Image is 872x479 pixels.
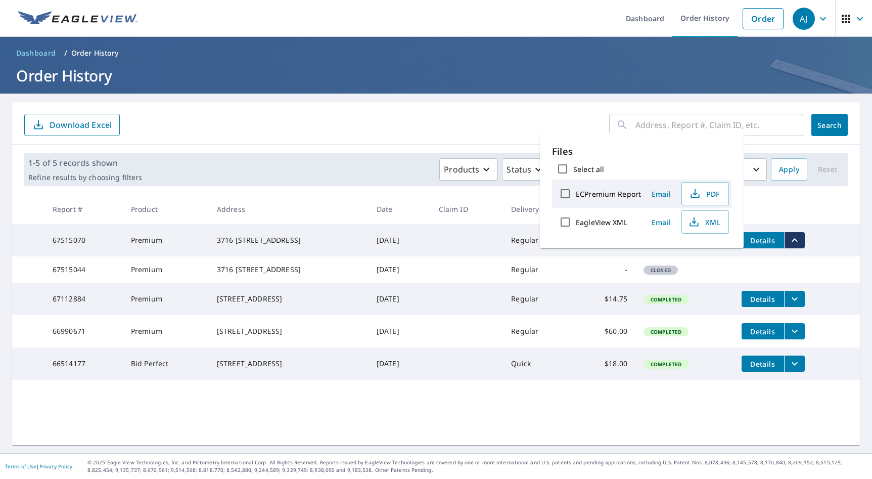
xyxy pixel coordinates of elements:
[44,194,123,224] th: Report #
[123,194,209,224] th: Product
[784,291,805,307] button: filesDropdownBtn-67112884
[217,265,360,275] div: 3716 [STREET_ADDRESS]
[217,235,360,245] div: 3716 [STREET_ADDRESS]
[784,356,805,372] button: filesDropdownBtn-66514177
[12,45,60,61] a: Dashboard
[5,463,36,470] a: Terms of Use
[123,347,209,380] td: Bid Perfect
[123,315,209,347] td: Premium
[503,283,573,315] td: Regular
[123,283,209,315] td: Premium
[503,224,573,256] td: Regular
[369,256,431,283] td: [DATE]
[748,327,778,336] span: Details
[369,224,431,256] td: [DATE]
[502,158,550,181] button: Status
[123,224,209,256] td: Premium
[748,359,778,369] span: Details
[28,173,142,182] p: Refine results by choosing filters
[217,294,360,304] div: [STREET_ADDRESS]
[573,256,635,283] td: -
[18,11,137,26] img: EV Logo
[819,120,840,130] span: Search
[573,283,635,315] td: $14.75
[44,256,123,283] td: 67515044
[217,359,360,369] div: [STREET_ADDRESS]
[649,189,673,199] span: Email
[87,459,867,474] p: © 2025 Eagle View Technologies, Inc. and Pictometry International Corp. All Rights Reserved. Repo...
[369,283,431,315] td: [DATE]
[369,194,431,224] th: Date
[217,326,360,336] div: [STREET_ADDRESS]
[742,232,784,248] button: detailsBtn-67515070
[209,194,369,224] th: Address
[44,224,123,256] td: 67515070
[645,214,677,230] button: Email
[71,48,119,58] p: Order History
[50,119,112,130] p: Download Excel
[552,145,731,158] p: Files
[688,216,720,228] span: XML
[688,188,720,200] span: PDF
[503,256,573,283] td: Regular
[771,158,807,181] button: Apply
[123,256,209,283] td: Premium
[645,267,677,274] span: Closed
[576,189,641,199] label: ECPremium Report
[742,356,784,372] button: detailsBtn-66514177
[444,163,479,176] p: Products
[39,463,72,470] a: Privacy Policy
[645,361,687,368] span: Completed
[24,114,120,136] button: Download Excel
[784,232,805,248] button: filesDropdownBtn-67515070
[44,315,123,347] td: 66990671
[645,328,687,335] span: Completed
[573,164,604,174] label: Select all
[369,347,431,380] td: [DATE]
[743,8,784,29] a: Order
[44,347,123,380] td: 66514177
[44,283,123,315] td: 67112884
[12,45,860,61] nav: breadcrumb
[635,111,803,139] input: Address, Report #, Claim ID, etc.
[369,315,431,347] td: [DATE]
[439,158,498,181] button: Products
[742,291,784,307] button: detailsBtn-67112884
[742,323,784,339] button: detailsBtn-66990671
[507,163,531,176] p: Status
[503,315,573,347] td: Regular
[64,47,67,59] li: /
[793,8,815,30] div: AJ
[573,315,635,347] td: $60.00
[681,210,729,234] button: XML
[431,194,503,224] th: Claim ID
[784,323,805,339] button: filesDropdownBtn-66990671
[12,65,860,86] h1: Order History
[811,114,848,136] button: Search
[645,296,687,303] span: Completed
[576,217,627,227] label: EagleView XML
[649,217,673,227] span: Email
[681,182,729,205] button: PDF
[503,194,573,224] th: Delivery
[748,294,778,304] span: Details
[16,48,56,58] span: Dashboard
[779,163,799,176] span: Apply
[28,157,142,169] p: 1-5 of 5 records shown
[5,463,72,469] p: |
[748,236,778,245] span: Details
[503,347,573,380] td: Quick
[573,347,635,380] td: $18.00
[645,186,677,202] button: Email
